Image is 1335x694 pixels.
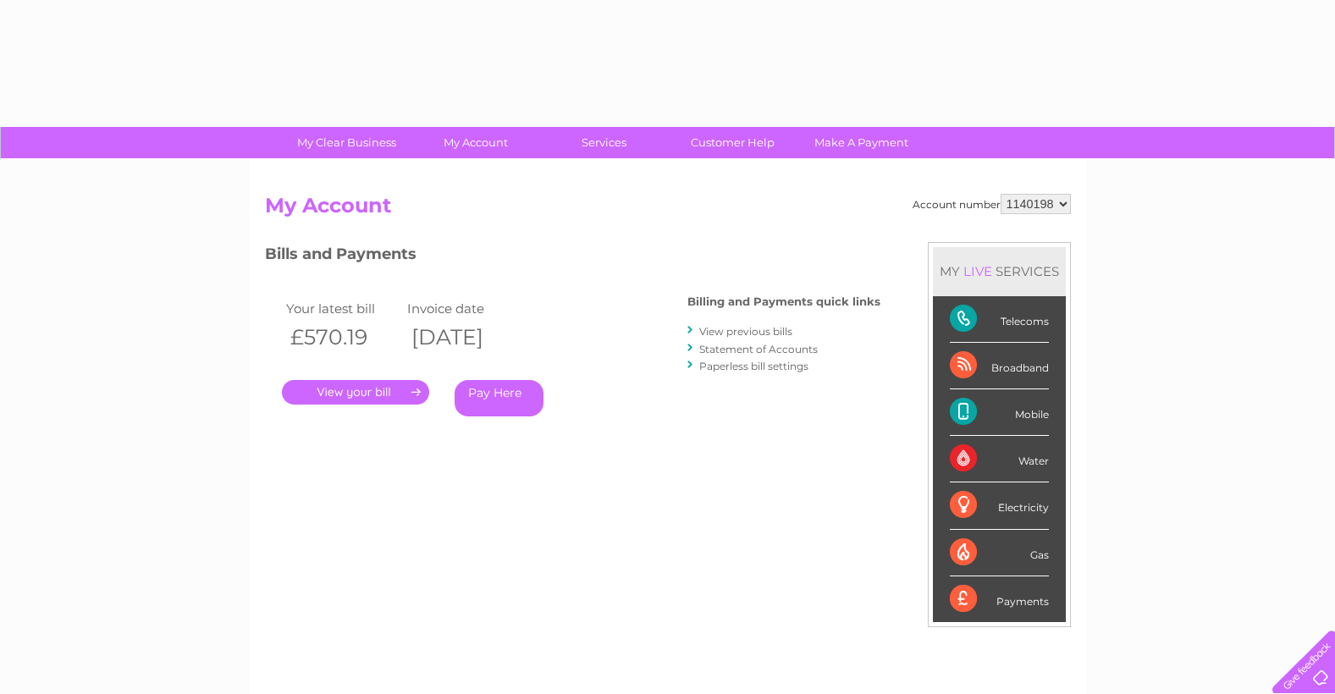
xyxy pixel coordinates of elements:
a: My Account [405,127,545,158]
th: £570.19 [282,320,404,355]
div: Water [950,436,1049,482]
a: Statement of Accounts [699,343,818,355]
td: Your latest bill [282,297,404,320]
div: Broadband [950,343,1049,389]
div: Payments [950,576,1049,622]
a: My Clear Business [277,127,416,158]
td: Invoice date [403,297,525,320]
div: Electricity [950,482,1049,529]
a: . [282,380,429,405]
div: MY SERVICES [933,247,1066,295]
div: Mobile [950,389,1049,436]
a: Services [534,127,674,158]
h2: My Account [265,194,1071,226]
th: [DATE] [403,320,525,355]
a: Make A Payment [792,127,931,158]
a: View previous bills [699,325,792,338]
a: Paperless bill settings [699,360,808,372]
div: Account number [913,194,1071,214]
a: Pay Here [455,380,543,416]
div: Gas [950,530,1049,576]
a: Customer Help [663,127,803,158]
div: Telecoms [950,296,1049,343]
div: LIVE [960,263,996,279]
h4: Billing and Payments quick links [687,295,880,308]
h3: Bills and Payments [265,242,880,272]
